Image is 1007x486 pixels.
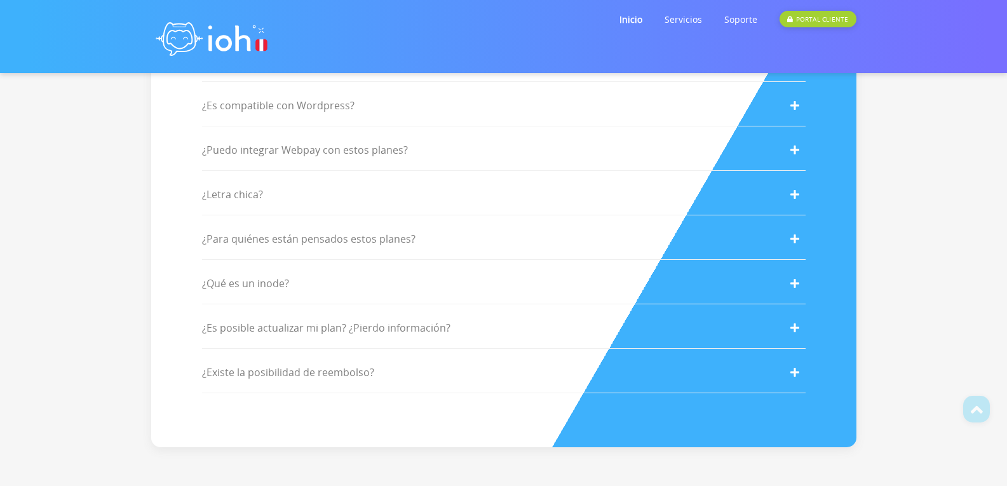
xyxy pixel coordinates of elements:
div: PORTAL CLIENTE [780,11,856,27]
span: ¿Existe la posibilidad de reembolso? [202,365,374,379]
span: ¿Puedo integrar Webpay con estos planes? [202,143,408,157]
span: ¿Qué es un inode? [202,276,289,290]
span: ¿Es posible actualizar mi plan? ¿Pierdo información? [202,321,450,335]
span: ¿Es compatible con Wordpress? [202,98,355,112]
span: ¿Letra chica? [202,187,263,201]
img: logo ioh [151,8,272,65]
span: ¿Para quiénes están pensados estos planes? [202,232,416,246]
